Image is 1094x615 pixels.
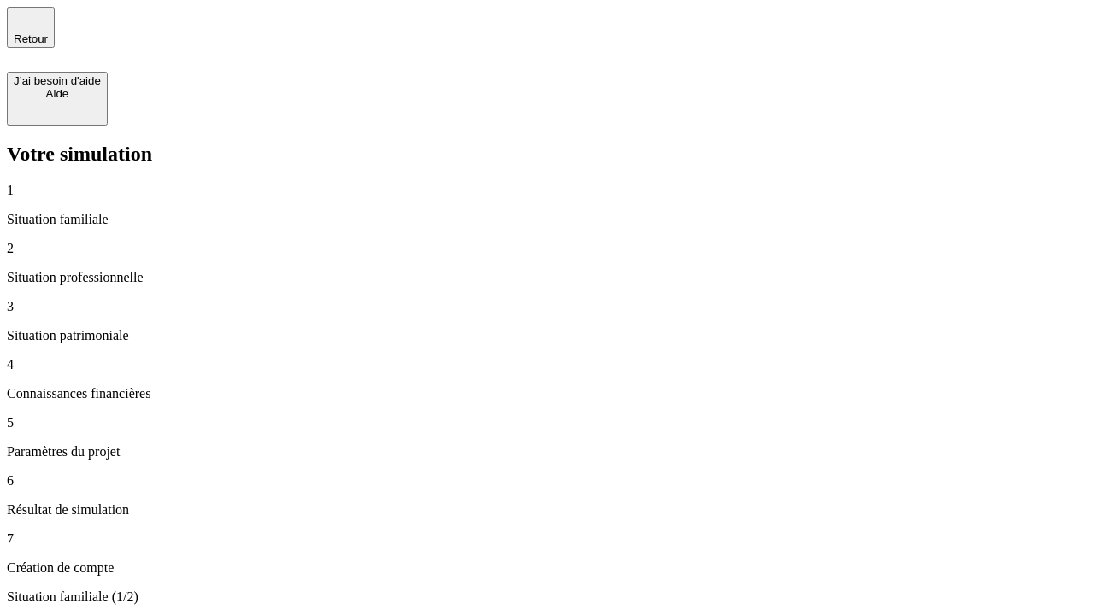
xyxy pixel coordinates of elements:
p: 2 [7,241,1087,256]
p: Création de compte [7,560,1087,576]
p: 3 [7,299,1087,314]
p: 7 [7,531,1087,547]
p: 5 [7,415,1087,430]
p: Connaissances financières [7,386,1087,401]
h2: Votre simulation [7,143,1087,166]
p: 4 [7,357,1087,372]
button: J’ai besoin d'aideAide [7,72,108,126]
button: Retour [7,7,55,48]
p: Résultat de simulation [7,502,1087,518]
p: Paramètres du projet [7,444,1087,460]
p: 6 [7,473,1087,489]
p: 1 [7,183,1087,198]
span: Retour [14,32,48,45]
div: Aide [14,87,101,100]
p: Situation professionnelle [7,270,1087,285]
p: Situation patrimoniale [7,328,1087,343]
p: Situation familiale (1/2) [7,589,1087,605]
div: J’ai besoin d'aide [14,74,101,87]
p: Situation familiale [7,212,1087,227]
